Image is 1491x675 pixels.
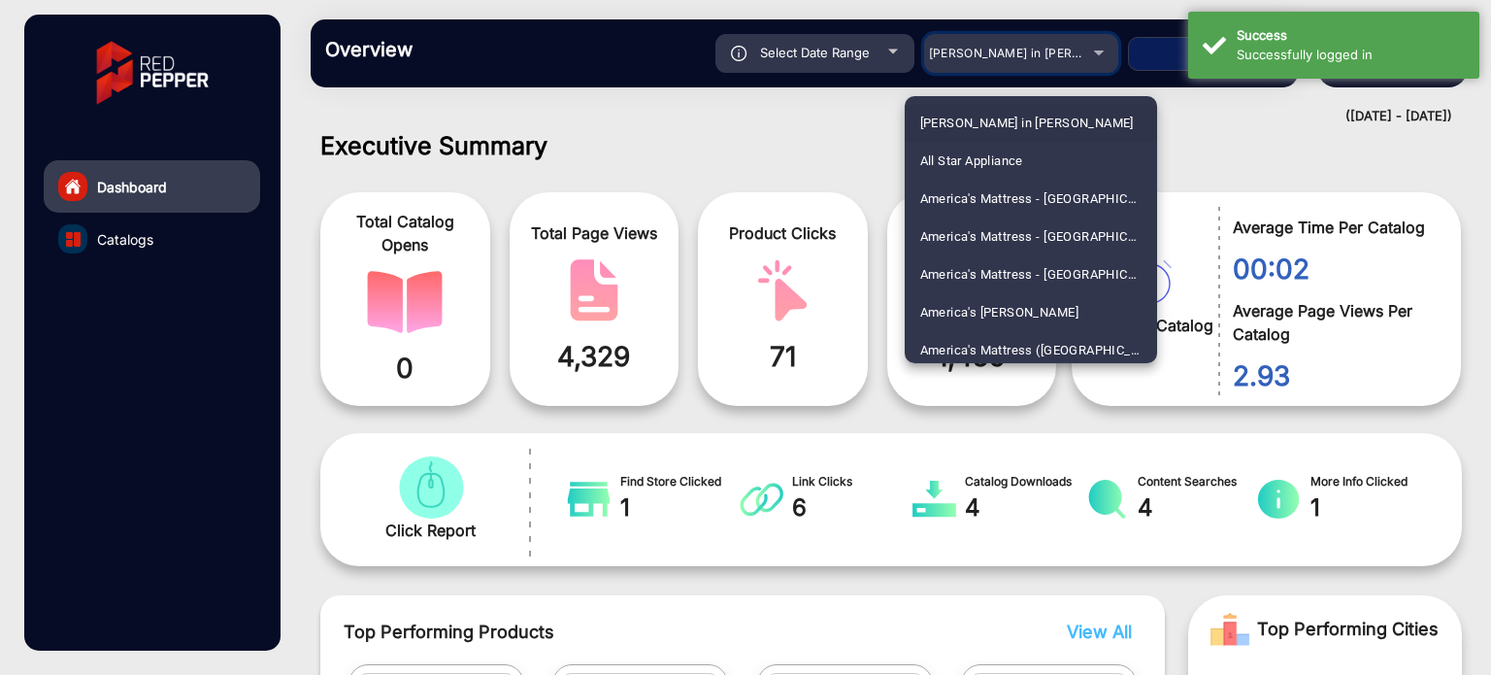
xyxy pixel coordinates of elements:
[920,218,1142,255] span: America's Mattress - [GEOGRAPHIC_DATA]
[920,255,1142,293] span: America's Mattress - [GEOGRAPHIC_DATA]
[920,180,1142,218] span: America's Mattress - [GEOGRAPHIC_DATA]
[1237,46,1465,65] div: Successfully logged in
[920,331,1142,369] span: America's Mattress ([GEOGRAPHIC_DATA])
[1237,26,1465,46] div: Success
[920,293,1078,331] span: America's [PERSON_NAME]
[920,142,1023,180] span: All Star Appliance
[920,104,1134,142] span: [PERSON_NAME] in [PERSON_NAME]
